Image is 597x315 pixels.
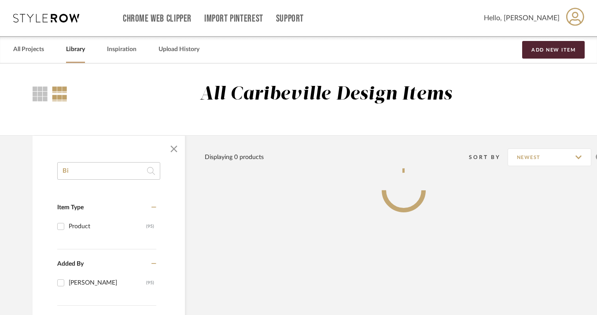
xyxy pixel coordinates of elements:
[69,219,146,233] div: Product
[276,15,304,22] a: Support
[469,153,508,162] div: Sort By
[66,44,85,56] a: Library
[107,44,136,56] a: Inspiration
[57,204,84,211] span: Item Type
[522,41,585,59] button: Add New Item
[205,152,264,162] div: Displaying 0 products
[13,44,44,56] a: All Projects
[57,162,160,180] input: Search within 0 results
[69,276,146,290] div: [PERSON_NAME]
[165,140,183,158] button: Close
[57,261,84,267] span: Added By
[123,15,192,22] a: Chrome Web Clipper
[484,13,560,23] span: Hello, [PERSON_NAME]
[158,44,199,56] a: Upload History
[200,83,453,106] div: All Caribeville Design Items
[146,219,154,233] div: (95)
[204,15,263,22] a: Import Pinterest
[146,276,154,290] div: (95)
